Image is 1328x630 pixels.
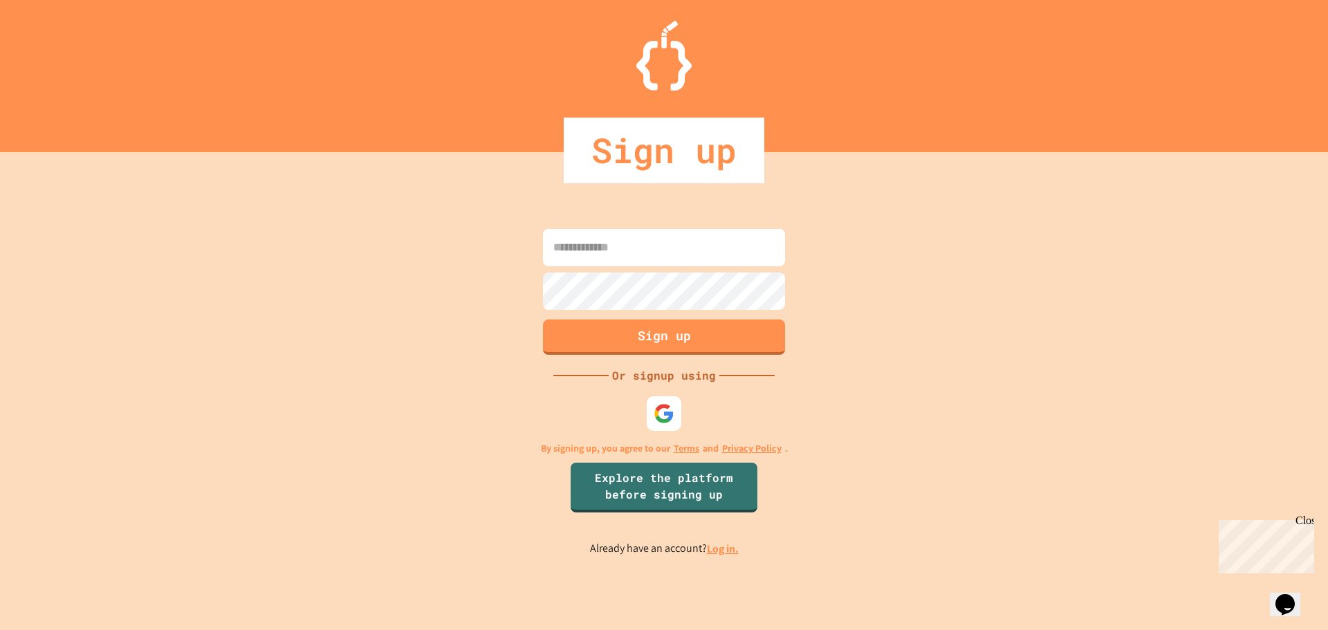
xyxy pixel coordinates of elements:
img: google-icon.svg [654,403,674,424]
button: Sign up [543,319,785,355]
div: Chat with us now!Close [6,6,95,88]
div: Or signup using [609,367,719,384]
a: Log in. [707,541,739,556]
div: Sign up [564,118,764,183]
a: Explore the platform before signing up [571,463,757,512]
p: By signing up, you agree to our and . [541,441,788,456]
p: Already have an account? [590,540,739,557]
img: Logo.svg [636,21,692,91]
iframe: chat widget [1213,515,1314,573]
a: Privacy Policy [722,441,782,456]
a: Terms [674,441,699,456]
iframe: chat widget [1270,575,1314,616]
